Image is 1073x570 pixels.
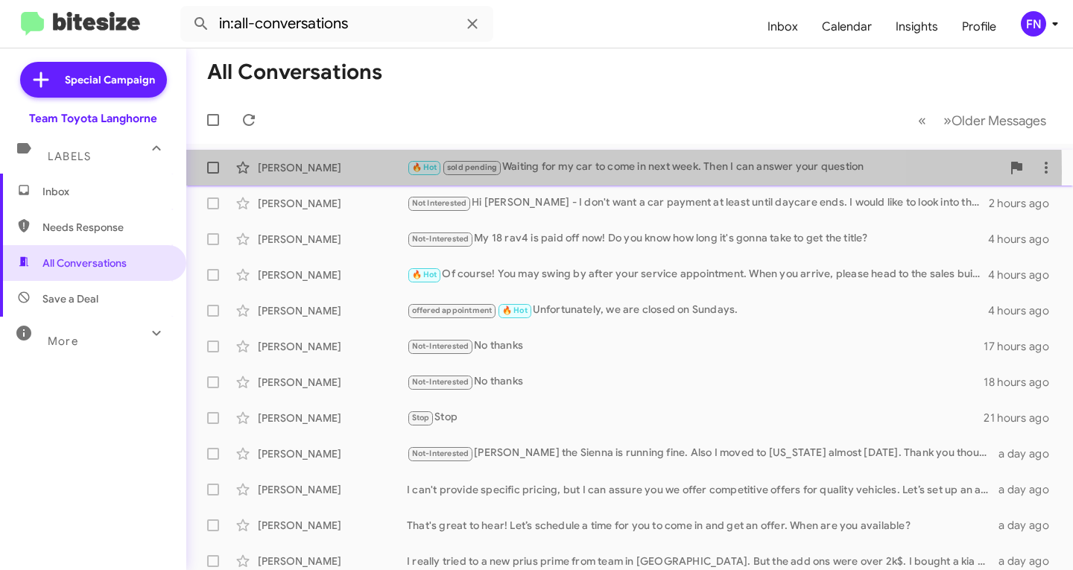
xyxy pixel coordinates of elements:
button: Previous [909,105,935,136]
a: Insights [884,5,950,48]
span: » [943,111,952,130]
div: [PERSON_NAME] [258,339,407,354]
div: Hi [PERSON_NAME] - I don't want a car payment at least until daycare ends. I would like to look i... [407,194,989,212]
a: Calendar [810,5,884,48]
div: Of course! You may swing by after your service appointment. When you arrive, please head to the s... [407,266,988,283]
div: [PERSON_NAME] [258,446,407,461]
div: Waiting for my car to come in next week. Then I can answer your question [407,159,1001,176]
div: [PERSON_NAME] [258,196,407,211]
div: 18 hours ago [984,375,1061,390]
div: FN [1021,11,1046,37]
div: [PERSON_NAME] [258,518,407,533]
span: 🔥 Hot [502,305,528,315]
div: 4 hours ago [988,303,1061,318]
h1: All Conversations [207,60,382,84]
div: Unfortunately, we are closed on Sundays. [407,302,988,319]
span: sold pending [447,162,497,172]
div: [PERSON_NAME] [258,554,407,569]
div: [PERSON_NAME] [258,375,407,390]
span: Special Campaign [65,72,155,87]
div: No thanks [407,373,984,390]
span: 🔥 Hot [412,162,437,172]
span: Not-Interested [412,449,469,458]
input: Search [180,6,493,42]
button: FN [1008,11,1057,37]
div: No thanks [407,338,984,355]
span: More [48,335,78,348]
nav: Page navigation example [910,105,1055,136]
span: offered appointment [412,305,493,315]
span: Not-Interested [412,377,469,387]
span: Not Interested [412,198,467,208]
span: 🔥 Hot [412,270,437,279]
div: 2 hours ago [989,196,1061,211]
span: All Conversations [42,256,127,270]
div: [PERSON_NAME] [258,267,407,282]
div: a day ago [996,554,1061,569]
div: 21 hours ago [984,411,1061,425]
div: I really tried to a new prius prime from team in [GEOGRAPHIC_DATA]. But the add ons were over 2k$... [407,554,996,569]
a: Special Campaign [20,62,167,98]
div: [PERSON_NAME] [258,482,407,497]
div: [PERSON_NAME] [258,411,407,425]
div: 17 hours ago [984,339,1061,354]
div: That's great to hear! Let’s schedule a time for you to come in and get an offer. When are you ava... [407,518,996,533]
span: Save a Deal [42,291,98,306]
div: 4 hours ago [988,267,1061,282]
div: My 18 rav4 is paid off now! Do you know how long it's gonna take to get the title? [407,230,988,247]
a: Profile [950,5,1008,48]
span: Inbox [42,184,169,199]
div: Team Toyota Langhorne [29,111,157,126]
div: 4 hours ago [988,232,1061,247]
button: Next [934,105,1055,136]
div: a day ago [996,518,1061,533]
span: Older Messages [952,113,1046,129]
div: [PERSON_NAME] [258,303,407,318]
div: [PERSON_NAME] the Sienna is running fine. Also I moved to [US_STATE] almost [DATE]. Thank you tho... [407,445,996,462]
span: Needs Response [42,220,169,235]
span: Labels [48,150,91,163]
span: Stop [412,413,430,422]
span: Not-Interested [412,234,469,244]
div: [PERSON_NAME] [258,160,407,175]
div: a day ago [996,446,1061,461]
a: Inbox [756,5,810,48]
div: a day ago [996,482,1061,497]
span: « [918,111,926,130]
div: I can't provide specific pricing, but I can assure you we offer competitive offers for quality ve... [407,482,996,497]
span: Not-Interested [412,341,469,351]
div: Stop [407,409,984,426]
div: [PERSON_NAME] [258,232,407,247]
